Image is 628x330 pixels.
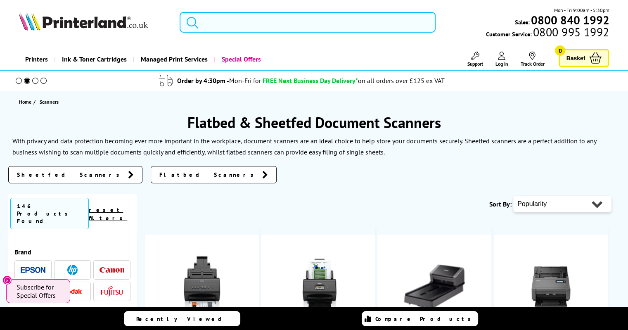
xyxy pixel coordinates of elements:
[19,12,148,31] img: Printerland Logo
[514,18,529,26] span: Sales:
[4,74,599,88] li: modal_delivery
[89,206,127,222] a: reset filters
[531,12,609,28] b: 0800 840 1992
[100,286,124,297] a: Fujitsu
[136,315,230,323] span: Recently Viewed
[177,76,261,85] span: Order by 4:30pm -
[520,256,582,318] img: Brother PDS-6000
[495,61,508,67] span: Log In
[60,286,85,297] a: Kodak
[19,97,33,106] a: Home
[21,267,45,273] img: Epson
[60,265,85,275] a: HP
[467,61,483,67] span: Support
[124,311,240,326] a: Recently Viewed
[54,49,133,70] a: Ink & Toner Cartridges
[529,16,609,24] a: 0800 840 1992
[101,286,123,297] img: Fujitsu
[21,265,45,275] a: Epson
[19,12,169,32] a: Printerland Logo
[489,200,512,208] span: Sort By:
[60,289,85,294] img: Kodak
[100,267,124,273] img: Canon
[2,275,12,285] button: Close
[375,315,475,323] span: Compare Products
[10,198,89,229] span: 146 Products Found
[12,137,596,156] p: With privacy and data protection becoming ever more important in the workplace, document scanners...
[8,166,142,183] a: Sheetfed Scanners
[554,6,609,14] span: Mon - Fri 9:00am - 5:30pm
[133,49,214,70] a: Managed Print Services
[229,76,261,85] span: Mon-Fri for
[287,256,349,318] img: Brother ADS-3600W
[14,248,130,256] span: Brand
[8,113,620,132] h1: Flatbed & Sheetfed Document Scanners
[403,256,465,318] img: Brother PDS-5000F
[566,52,585,64] span: Basket
[467,52,483,67] a: Support
[486,28,609,38] span: Customer Service:
[263,76,358,85] span: FREE Next Business Day Delivery*
[67,265,78,275] img: HP
[495,52,508,67] a: Log In
[555,45,565,56] span: 0
[358,76,445,85] div: on all orders over £125 ex VAT
[362,311,478,326] a: Compare Products
[17,283,62,299] span: Subscribe for Special Offers
[40,99,59,105] span: Scanners
[159,171,258,179] span: Flatbed Scanners
[100,265,124,275] a: Canon
[532,28,609,36] span: 0800 995 1992
[520,52,544,67] a: Track Order
[17,171,124,179] span: Sheetfed Scanners
[19,49,54,70] a: Printers
[171,256,233,318] img: Brother ADS-3000N
[151,166,277,183] a: Flatbed Scanners
[559,49,609,67] a: Basket 0
[62,49,127,70] span: Ink & Toner Cartridges
[214,49,267,70] a: Special Offers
